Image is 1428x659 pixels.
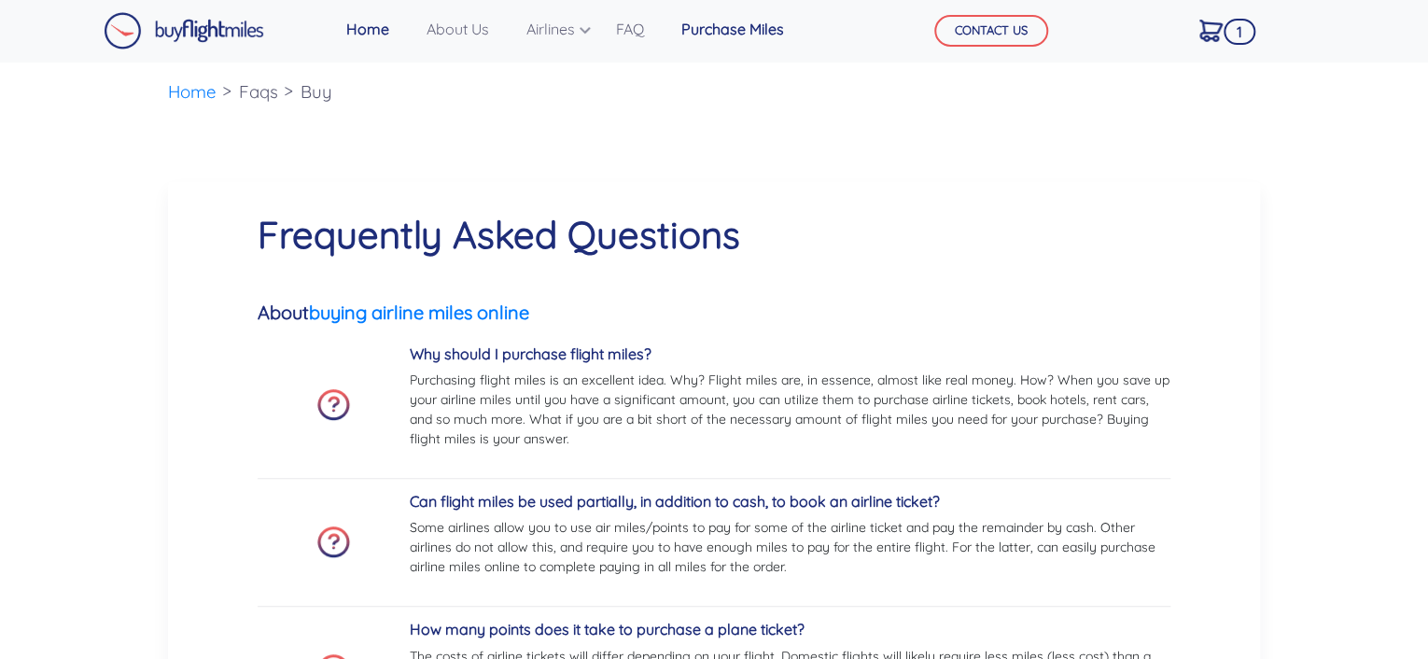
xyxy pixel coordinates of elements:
p: Some airlines allow you to use air miles/points to pay for some of the airline ticket and pay the... [410,518,1170,577]
img: faq-icon.png [317,526,350,558]
img: faq-icon.png [317,389,350,421]
h5: Can flight miles be used partially, in addition to cash, to book an airline ticket? [410,493,1170,511]
p: Purchasing flight miles is an excellent idea. Why? Flight miles are, in essence, almost like real... [410,371,1170,449]
a: Airlines [519,10,586,48]
h5: How many points does it take to purchase a plane ticket? [410,621,1170,638]
li: Buy [291,62,342,122]
button: CONTACT US [934,15,1048,47]
a: Home [339,10,397,48]
li: Faqs [230,62,287,122]
a: Purchase Miles [674,10,791,48]
h5: Why should I purchase flight miles? [410,345,1170,363]
a: Buy Flight Miles Logo [104,7,264,54]
a: 1 [1192,10,1230,49]
a: Home [168,80,217,103]
span: 1 [1224,19,1255,45]
a: FAQ [609,10,651,48]
h1: Frequently Asked Questions [258,212,1170,257]
a: buying airline miles online [309,301,529,324]
img: Buy Flight Miles Logo [104,12,264,49]
h5: About [258,301,1170,324]
a: About Us [419,10,497,48]
img: Cart [1199,20,1223,42]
